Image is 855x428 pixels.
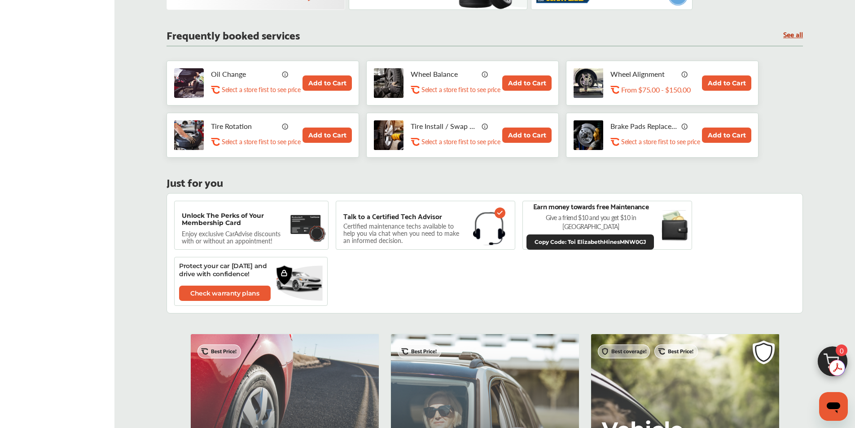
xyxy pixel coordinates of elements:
[276,265,293,286] img: warranty.a715e77d.svg
[374,68,403,98] img: tire-wheel-balance-thumb.jpg
[303,75,352,91] button: Add to Cart
[182,230,289,244] p: Enjoy exclusive CarAdvise discounts with or without an appointment!
[308,225,326,242] img: badge.f18848ea.svg
[303,128,352,143] button: Add to Cart
[276,265,323,301] img: bg-ellipse.2da0866b.svg
[482,123,489,130] img: info_icon_vector.svg
[526,213,655,231] p: Give a friend $10 and you get $10 in [GEOGRAPHIC_DATA]
[222,137,300,146] p: Select a store first to see price
[421,137,500,146] p: Select a store first to see price
[610,122,678,130] p: Brake Pads Replacement
[473,212,505,245] img: headphones.1b115f31.svg
[502,75,552,91] button: Add to Cart
[836,344,847,356] span: 0
[343,224,466,243] p: Certified maintenance techs available to help you via chat when you need to make an informed deci...
[282,123,289,130] img: info_icon_vector.svg
[811,342,854,385] img: cart_icon.3d0951e8.svg
[167,30,300,39] p: Frequently booked services
[662,210,688,241] img: black-wallet.e93b9b5d.svg
[610,70,678,78] p: Wheel Alignment
[411,70,478,78] p: Wheel Balance
[502,128,552,143] button: Add to Cart
[421,85,500,94] p: Select a store first to see price
[290,212,321,237] img: maintenance-card.27cfeff5.svg
[526,234,654,250] button: Copy Code: Toi ElizabethHinesMNW0GJ
[174,68,204,98] img: oil-change-thumb.jpg
[533,201,649,211] p: Earn money towards free Maintenance
[222,85,300,94] p: Select a store first to see price
[179,286,271,301] a: Check warranty plans
[211,70,278,78] p: Oil Change
[374,120,403,150] img: tire-install-swap-tires-thumb.jpg
[282,71,289,78] img: info_icon_vector.svg
[179,262,278,278] p: Protect your car [DATE] and drive with confidence!
[482,71,489,78] img: info_icon_vector.svg
[574,120,603,150] img: brake-pads-replacement-thumb.jpg
[702,75,751,91] button: Add to Cart
[411,122,478,130] p: Tire Install / Swap Tires
[281,269,288,277] img: lock-icon.a4a4a2b2.svg
[783,30,803,38] a: See all
[681,123,688,130] img: info_icon_vector.svg
[343,212,442,220] p: Talk to a Certified Tech Advisor
[211,122,278,130] p: Tire Rotation
[819,392,848,421] iframe: Button to launch messaging window
[167,177,223,186] p: Just for you
[182,212,286,226] p: Unlock The Perks of Your Membership Card
[495,207,505,218] img: check-icon.521c8815.svg
[702,128,751,143] button: Add to Cart
[681,71,688,78] img: info_icon_vector.svg
[621,137,700,146] p: Select a store first to see price
[276,267,323,296] img: vehicle.3f86c5e7.svg
[621,85,690,94] p: From $75.00 - $150.00
[174,120,204,150] img: tire-rotation-thumb.jpg
[574,68,603,98] img: wheel-alignment-thumb.jpg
